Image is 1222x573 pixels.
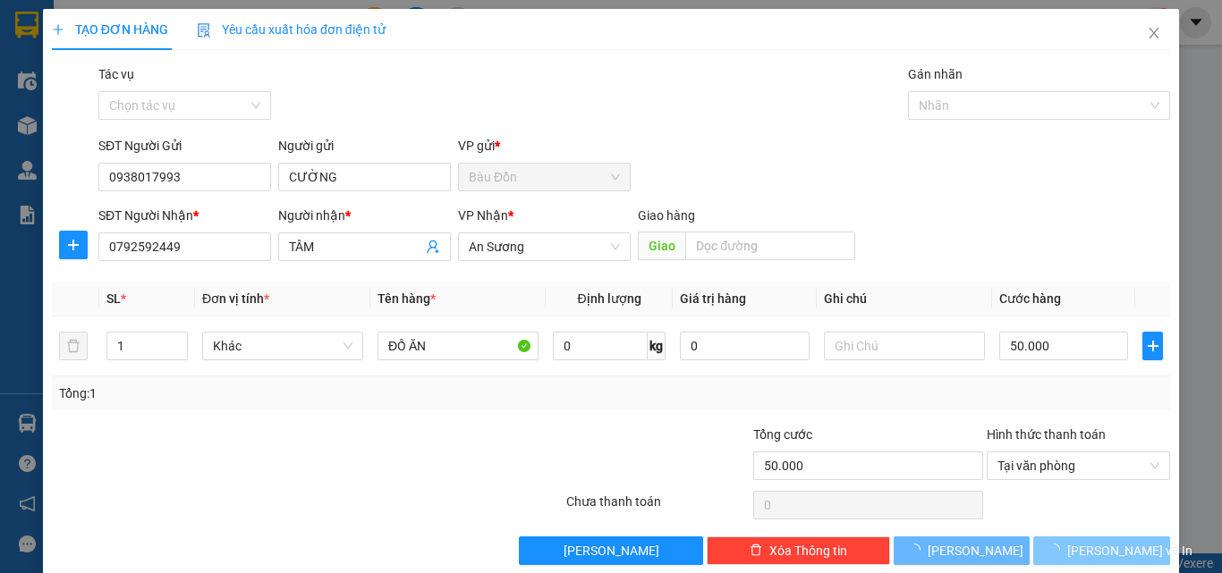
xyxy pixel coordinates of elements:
[1142,332,1163,360] button: plus
[59,383,473,403] div: Tổng: 1
[577,291,641,306] span: Định lượng
[750,544,762,558] span: delete
[15,37,158,58] div: NGUYÊN
[753,427,812,442] span: Tổng cước
[458,208,508,223] span: VP Nhận
[106,291,121,306] span: SL
[519,536,702,565] button: [PERSON_NAME]
[98,206,271,225] div: SĐT Người Nhận
[680,332,809,360] input: 0
[469,233,620,260] span: An Sương
[15,58,158,83] div: 0909362643
[928,541,1023,560] span: [PERSON_NAME]
[171,17,214,36] span: Nhận:
[1048,544,1067,556] span: loading
[1129,9,1179,59] button: Close
[197,23,211,38] img: icon
[278,136,451,156] div: Người gửi
[685,232,855,260] input: Dọc đường
[378,291,436,306] span: Tên hàng
[168,115,354,140] div: 30.000
[987,427,1106,442] label: Hình thức thanh toán
[638,232,685,260] span: Giao
[817,282,992,316] th: Ghi chú
[213,333,352,359] span: Khác
[52,22,168,37] span: TẠO ĐƠN HÀNG
[15,15,158,37] div: Bàu Đồn
[59,332,88,360] button: delete
[52,23,64,36] span: plus
[1067,541,1192,560] span: [PERSON_NAME] và In
[202,291,269,306] span: Đơn vị tính
[98,136,271,156] div: SĐT Người Gửi
[426,240,440,254] span: user-add
[564,541,659,560] span: [PERSON_NAME]
[680,291,746,306] span: Giá trị hàng
[278,206,451,225] div: Người nhận
[707,536,890,565] button: deleteXóa Thông tin
[458,136,631,156] div: VP gửi
[908,544,928,556] span: loading
[564,492,751,523] div: Chưa thanh toán
[824,332,985,360] input: Ghi Chú
[997,452,1159,479] span: Tại văn phòng
[1033,536,1170,565] button: [PERSON_NAME] và In
[171,58,352,80] div: TUẤN
[171,80,352,105] div: 0907889186
[59,231,88,259] button: plus
[638,208,695,223] span: Giao hàng
[908,67,963,81] label: Gán nhãn
[168,120,193,139] span: CC :
[469,164,620,190] span: Bàu Đồn
[1143,339,1162,353] span: plus
[98,67,134,81] label: Tác vụ
[648,332,666,360] span: kg
[378,332,539,360] input: VD: Bàn, Ghế
[197,22,386,37] span: Yêu cầu xuất hóa đơn điện tử
[894,536,1031,565] button: [PERSON_NAME]
[999,291,1061,306] span: Cước hàng
[171,15,352,58] div: VP [GEOGRAPHIC_DATA]
[1147,26,1161,40] span: close
[15,17,43,36] span: Gửi:
[769,541,847,560] span: Xóa Thông tin
[60,238,87,252] span: plus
